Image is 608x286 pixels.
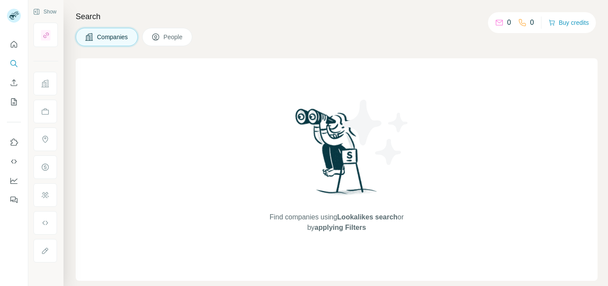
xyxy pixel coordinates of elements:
[7,75,21,91] button: Enrich CSV
[314,224,366,231] span: applying Filters
[548,17,589,29] button: Buy credits
[7,94,21,110] button: My lists
[7,37,21,52] button: Quick start
[267,212,406,233] span: Find companies using or by
[7,135,21,150] button: Use Surfe on LinkedIn
[7,56,21,71] button: Search
[337,213,398,221] span: Lookalikes search
[97,33,129,41] span: Companies
[291,106,382,203] img: Surfe Illustration - Woman searching with binoculars
[530,17,534,28] p: 0
[337,93,415,172] img: Surfe Illustration - Stars
[76,10,598,23] h4: Search
[7,192,21,208] button: Feedback
[27,5,63,18] button: Show
[164,33,184,41] span: People
[507,17,511,28] p: 0
[7,154,21,169] button: Use Surfe API
[7,173,21,188] button: Dashboard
